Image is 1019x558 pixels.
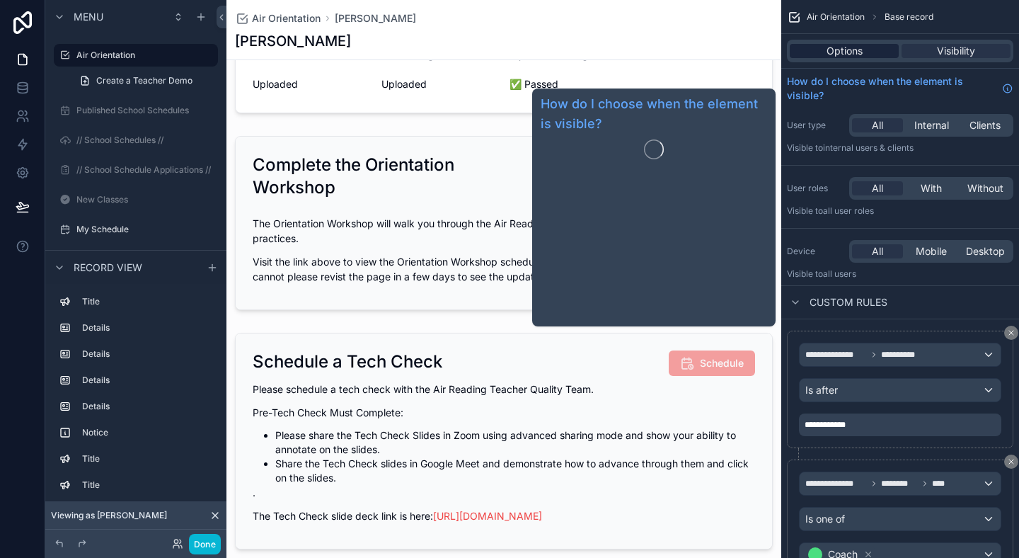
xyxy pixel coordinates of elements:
[82,479,212,491] label: Title
[805,512,845,526] span: Is one of
[189,534,221,554] button: Done
[872,181,883,195] span: All
[805,383,838,397] span: Is after
[82,427,212,438] label: Notice
[54,188,218,211] a: New Classes
[787,246,844,257] label: Device
[235,11,321,25] a: Air Orientation
[810,295,887,309] span: Custom rules
[787,205,1013,217] p: Visible to
[541,165,767,321] iframe: Guide
[787,74,996,103] span: How do I choose when the element is visible?
[787,268,1013,280] p: Visible to
[885,11,933,23] span: Base record
[827,44,863,58] span: Options
[76,164,215,176] label: // School Schedule Applications //
[799,378,1001,402] button: Is after
[921,181,942,195] span: With
[76,194,215,205] label: New Classes
[54,248,218,271] a: My Classes
[235,31,351,51] h1: [PERSON_NAME]
[914,118,949,132] span: Internal
[82,348,212,360] label: Details
[823,268,856,279] span: all users
[966,244,1005,258] span: Desktop
[82,296,212,307] label: Title
[45,284,226,507] div: scrollable content
[807,11,865,23] span: Air Orientation
[54,218,218,241] a: My Schedule
[916,244,947,258] span: Mobile
[82,453,212,465] label: Title
[787,74,1013,103] a: How do I choose when the element is visible?
[74,260,142,274] span: Record view
[252,11,321,25] span: Air Orientation
[823,142,914,153] span: Internal users & clients
[969,118,1001,132] span: Clients
[872,118,883,132] span: All
[787,142,1013,154] p: Visible to
[54,159,218,181] a: // School Schedule Applications //
[51,510,167,521] span: Viewing as [PERSON_NAME]
[335,11,416,25] a: [PERSON_NAME]
[541,94,767,134] a: How do I choose when the element is visible?
[82,322,212,334] label: Details
[82,401,212,412] label: Details
[787,120,844,131] label: User type
[872,244,883,258] span: All
[937,44,975,58] span: Visibility
[76,224,215,235] label: My Schedule
[967,181,1003,195] span: Without
[799,507,1001,531] button: Is one of
[82,375,212,386] label: Details
[787,183,844,194] label: User roles
[823,205,874,216] span: All user roles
